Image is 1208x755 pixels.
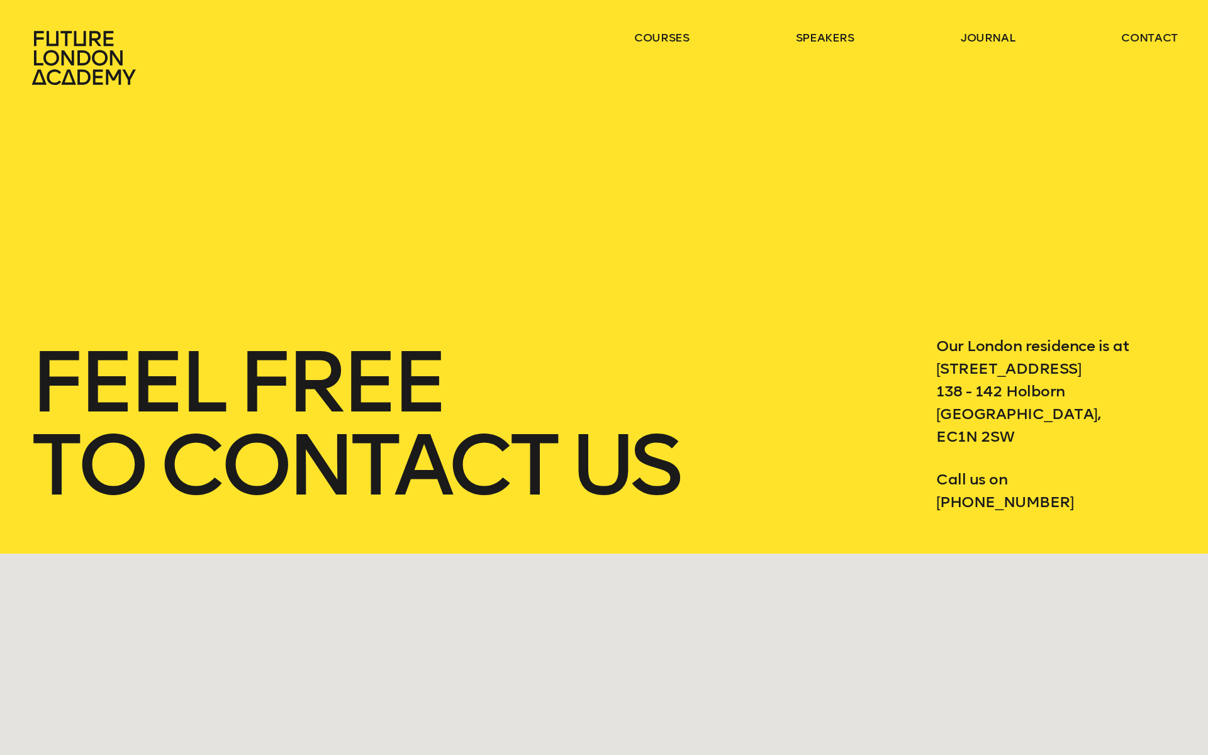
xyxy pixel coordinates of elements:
[936,468,1178,513] p: Call us on [PHONE_NUMBER]
[634,30,690,45] a: courses
[796,30,854,45] a: speakers
[961,30,1015,45] a: journal
[1121,30,1178,45] a: contact
[30,341,876,507] h1: feel free to contact us
[936,335,1178,448] p: Our London residence is at [STREET_ADDRESS] 138 - 142 Holborn [GEOGRAPHIC_DATA], EC1N 2SW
